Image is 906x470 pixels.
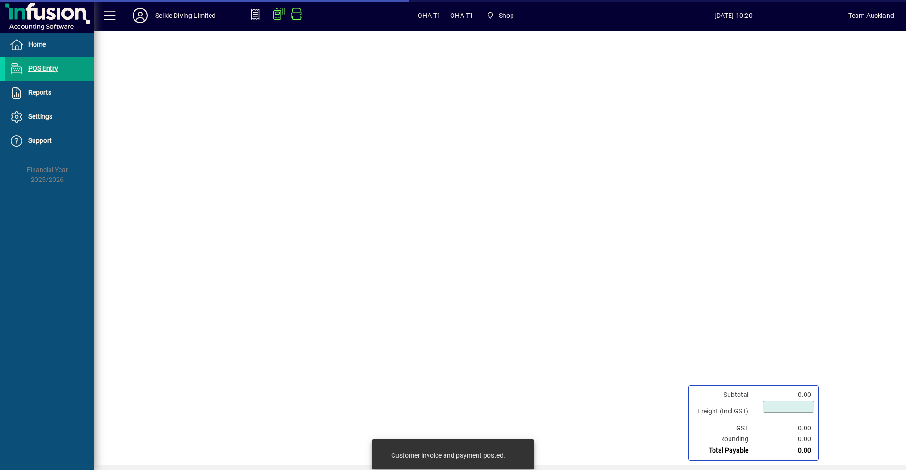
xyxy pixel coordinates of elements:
td: Freight (Incl GST) [693,400,758,423]
span: Support [28,137,52,144]
a: Support [5,129,94,153]
td: Subtotal [693,389,758,400]
a: Settings [5,105,94,129]
div: Customer invoice and payment posted. [391,451,505,460]
span: Shop [499,8,514,23]
span: Home [28,41,46,48]
span: Shop [483,7,518,24]
td: GST [693,423,758,434]
td: Total Payable [693,445,758,456]
td: 0.00 [758,389,814,400]
span: OHA T1 [418,8,441,23]
button: Profile [125,7,155,24]
span: Settings [28,113,52,120]
a: Home [5,33,94,57]
span: OHA T1 [450,8,473,23]
td: 0.00 [758,434,814,445]
div: Selkie Diving Limited [155,8,216,23]
span: Reports [28,89,51,96]
a: Reports [5,81,94,105]
div: Team Auckland [848,8,894,23]
td: 0.00 [758,445,814,456]
td: 0.00 [758,423,814,434]
span: [DATE] 10:20 [619,8,848,23]
td: Rounding [693,434,758,445]
span: POS Entry [28,65,58,72]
